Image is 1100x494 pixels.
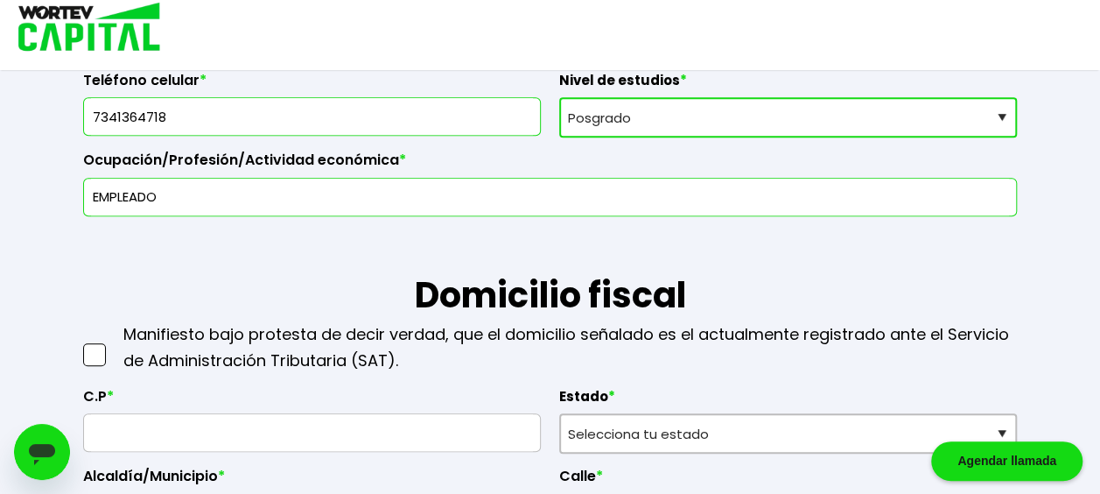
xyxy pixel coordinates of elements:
[559,72,1017,98] label: Nivel de estudios
[83,216,1017,321] h1: Domicilio fiscal
[83,72,541,98] label: Teléfono celular
[931,441,1082,481] div: Agendar llamada
[559,468,1017,494] label: Calle
[123,321,1017,374] p: Manifiesto bajo protesta de decir verdad, que el domicilio señalado es el actualmente registrado ...
[559,388,1017,414] label: Estado
[14,424,70,480] iframe: Botón para iniciar la ventana de mensajería
[91,98,533,135] input: 10 dígitos
[83,388,541,414] label: C.P
[83,152,1017,178] label: Ocupación/Profesión/Actividad económica
[83,468,541,494] label: Alcaldía/Municipio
